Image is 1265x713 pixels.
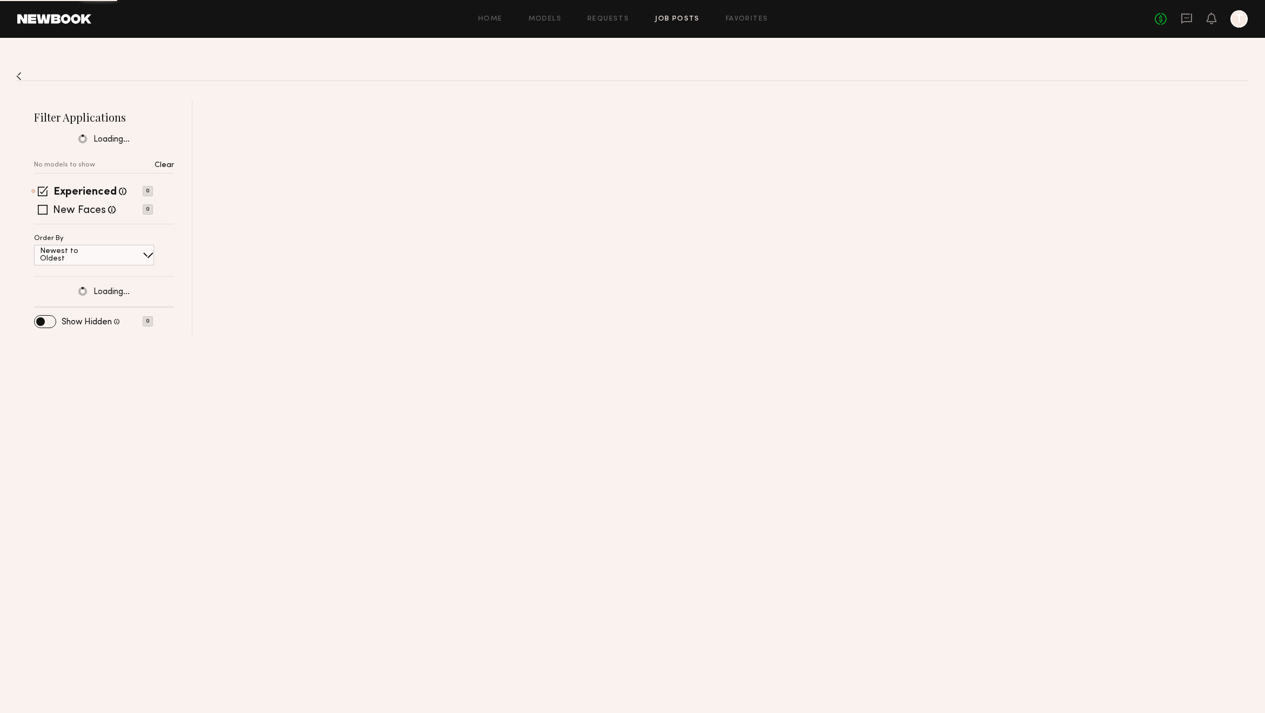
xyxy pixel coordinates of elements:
p: 0 [143,186,153,196]
a: Requests [587,16,629,23]
p: 0 [143,316,153,326]
img: Back to previous page [16,72,22,81]
p: No models to show [34,162,95,169]
label: New Faces [53,205,106,216]
h2: Filter Applications [34,110,174,124]
a: T [1230,10,1248,28]
p: 0 [143,204,153,215]
p: Clear [155,162,174,169]
label: Show Hidden [62,318,112,326]
a: Job Posts [655,16,700,23]
a: Favorites [726,16,768,23]
span: Loading… [93,288,130,297]
span: Loading… [93,135,130,144]
p: Newest to Oldest [40,248,104,263]
a: Home [478,16,503,23]
p: Order By [34,235,64,242]
label: Experienced [53,187,117,198]
a: Models [528,16,561,23]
